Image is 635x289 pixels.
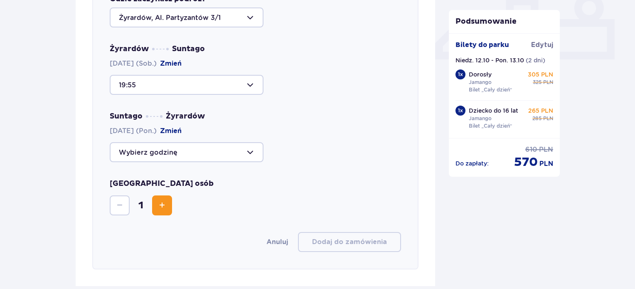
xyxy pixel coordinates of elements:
[469,86,512,94] p: Bilet „Cały dzień”
[525,145,537,154] span: 610
[110,179,214,189] p: [GEOGRAPHIC_DATA] osób
[449,17,560,27] p: Podsumowanie
[543,115,553,122] span: PLN
[152,48,169,50] img: dots
[110,195,130,215] button: Zmniejsz
[533,79,541,86] span: 325
[455,69,465,79] div: 1 x
[110,44,149,54] span: Żyrardów
[528,106,553,115] p: 265 PLN
[146,115,162,118] img: dots
[526,56,545,64] p: ( 2 dni )
[160,59,182,68] button: Zmień
[539,145,553,154] span: PLN
[455,159,489,168] p: Do zapłaty :
[110,111,143,121] span: Suntago
[539,159,553,168] span: PLN
[469,115,492,122] p: Jamango
[298,232,401,252] button: Dodaj do zamówienia
[543,79,553,86] span: PLN
[455,106,465,116] div: 1 x
[469,106,518,115] p: Dziecko do 16 lat
[469,79,492,86] p: Jamango
[531,40,553,49] span: Edytuj
[532,115,541,122] span: 285
[469,70,492,79] p: Dorosły
[131,199,150,212] span: 1
[160,126,182,136] button: Zmień
[312,237,387,247] p: Dodaj do zamówienia
[455,40,509,49] p: Bilety do parku
[266,237,288,247] button: Anuluj
[110,126,182,136] span: [DATE] (Pon.)
[110,59,182,68] span: [DATE] (Sob.)
[455,56,524,64] p: Niedz. 12.10 - Pon. 13.10
[166,111,205,121] span: Żyrardów
[514,154,538,170] span: 570
[172,44,205,54] span: Suntago
[152,195,172,215] button: Zwiększ
[469,122,512,130] p: Bilet „Cały dzień”
[528,70,553,79] p: 305 PLN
